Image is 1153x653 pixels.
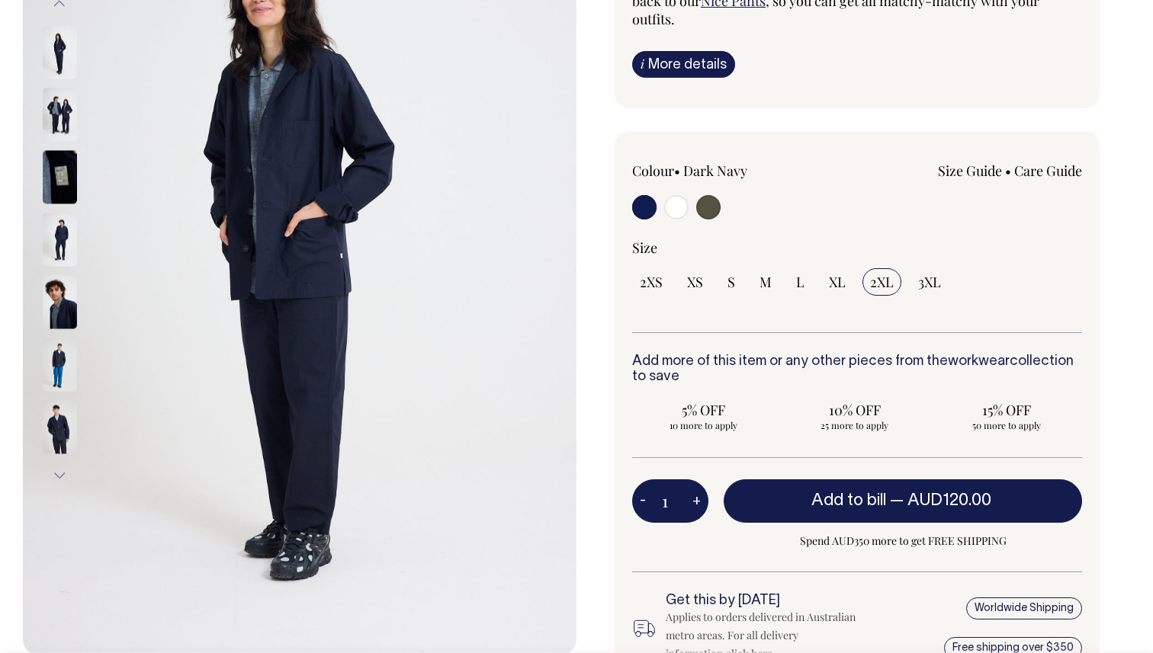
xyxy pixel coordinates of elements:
[862,268,901,296] input: 2XL
[829,273,846,291] span: XL
[935,396,1078,436] input: 15% OFF 50 more to apply
[43,213,77,267] img: dark-navy
[683,162,747,180] label: Dark Navy
[632,51,735,78] a: iMore details
[687,273,703,291] span: XS
[43,26,77,79] img: dark-navy
[890,493,995,508] span: —
[720,268,743,296] input: S
[918,273,941,291] span: 3XL
[948,355,1010,368] a: workwear
[727,273,735,291] span: S
[1005,162,1011,180] span: •
[792,419,919,431] span: 25 more to apply
[811,493,886,508] span: Add to bill
[788,268,812,296] input: L
[43,338,77,392] img: dark-navy
[821,268,853,296] input: XL
[685,486,708,517] button: +
[907,493,991,508] span: AUD120.00
[724,479,1082,522] button: Add to bill —AUD120.00
[43,276,77,329] img: dark-navy
[724,532,1082,550] span: Spend AUD350 more to get FREE SHIPPING
[632,162,812,180] div: Colour
[632,396,775,436] input: 5% OFF 10 more to apply
[760,273,772,291] span: M
[666,594,878,609] h6: Get this by [DATE]
[48,459,71,493] button: Next
[679,268,711,296] input: XS
[641,56,644,72] span: i
[943,419,1070,431] span: 50 more to apply
[752,268,779,296] input: M
[43,401,77,454] img: dark-navy
[632,486,654,517] button: -
[911,268,949,296] input: 3XL
[796,273,805,291] span: L
[640,273,663,291] span: 2XS
[938,162,1002,180] a: Size Guide
[792,401,919,419] span: 10% OFF
[870,273,894,291] span: 2XL
[1014,162,1082,180] a: Care Guide
[43,88,77,142] img: dark-navy
[674,162,680,180] span: •
[632,354,1082,385] h6: Add more of this item or any other pieces from the collection to save
[943,401,1070,419] span: 15% OFF
[43,151,77,204] img: dark-navy
[784,396,927,436] input: 10% OFF 25 more to apply
[640,419,767,431] span: 10 more to apply
[632,238,1082,257] div: Size
[640,401,767,419] span: 5% OFF
[632,268,670,296] input: 2XS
